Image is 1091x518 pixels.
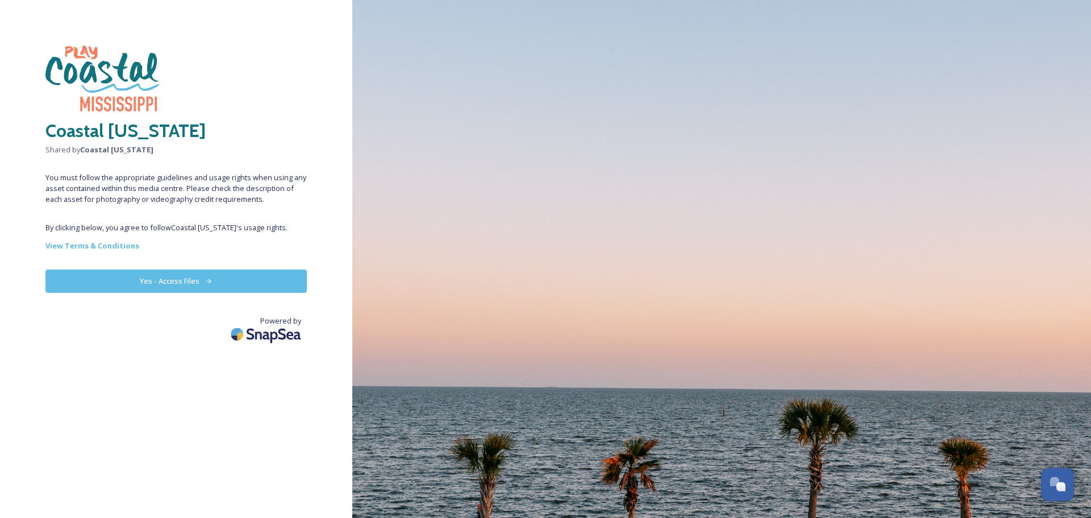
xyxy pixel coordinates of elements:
span: Powered by [260,316,301,326]
button: Open Chat [1041,468,1074,501]
h2: Coastal [US_STATE] [45,117,307,144]
img: download%20%281%29.png [45,45,159,111]
span: Shared by [45,144,307,155]
span: You must follow the appropriate guidelines and usage rights when using any asset contained within... [45,172,307,205]
button: Yes - Access Files [45,270,307,293]
img: SnapSea Logo [227,321,307,347]
strong: Coastal [US_STATE] [80,144,153,155]
strong: View Terms & Conditions [45,241,139,251]
a: View Terms & Conditions [45,239,307,252]
span: By clicking below, you agree to follow Coastal [US_STATE] 's usage rights. [45,222,307,233]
